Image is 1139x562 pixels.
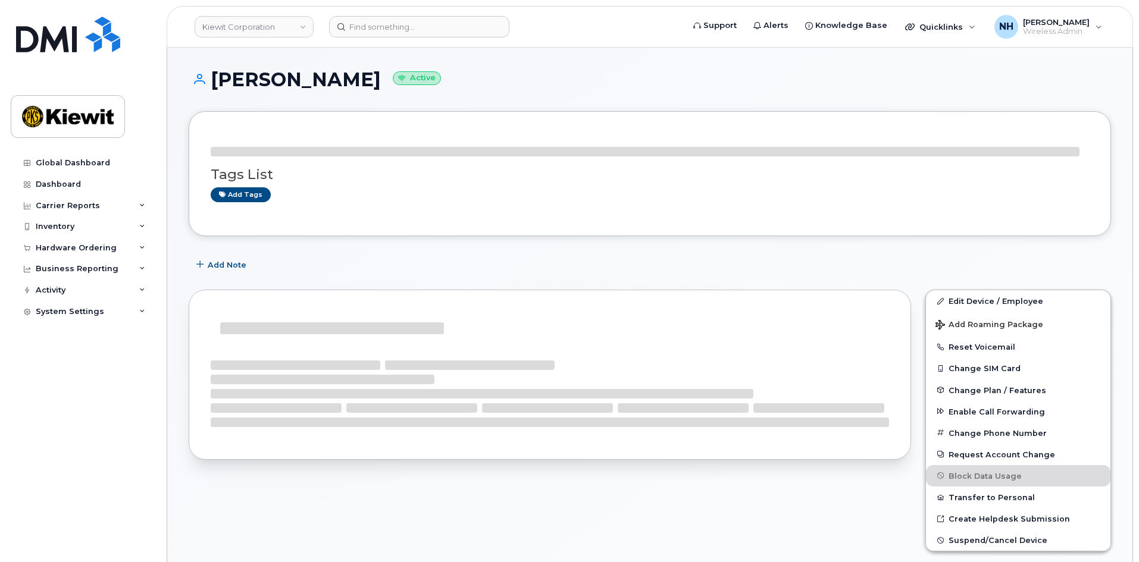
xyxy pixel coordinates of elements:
button: Enable Call Forwarding [926,401,1110,422]
a: Create Helpdesk Submission [926,508,1110,529]
button: Suspend/Cancel Device [926,529,1110,551]
small: Active [393,71,441,85]
span: Add Roaming Package [935,320,1043,331]
button: Request Account Change [926,444,1110,465]
button: Transfer to Personal [926,486,1110,508]
a: Add tags [211,187,271,202]
span: Change Plan / Features [949,385,1046,394]
h1: [PERSON_NAME] [189,69,1111,90]
span: Enable Call Forwarding [949,407,1045,416]
button: Block Data Usage [926,465,1110,486]
h3: Tags List [211,167,1089,182]
a: Edit Device / Employee [926,290,1110,312]
span: Add Note [208,259,246,271]
button: Change Plan / Features [926,379,1110,401]
button: Reset Voicemail [926,336,1110,357]
button: Change Phone Number [926,422,1110,444]
button: Add Note [189,254,256,275]
span: Suspend/Cancel Device [949,536,1047,545]
button: Change SIM Card [926,357,1110,379]
button: Add Roaming Package [926,312,1110,336]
